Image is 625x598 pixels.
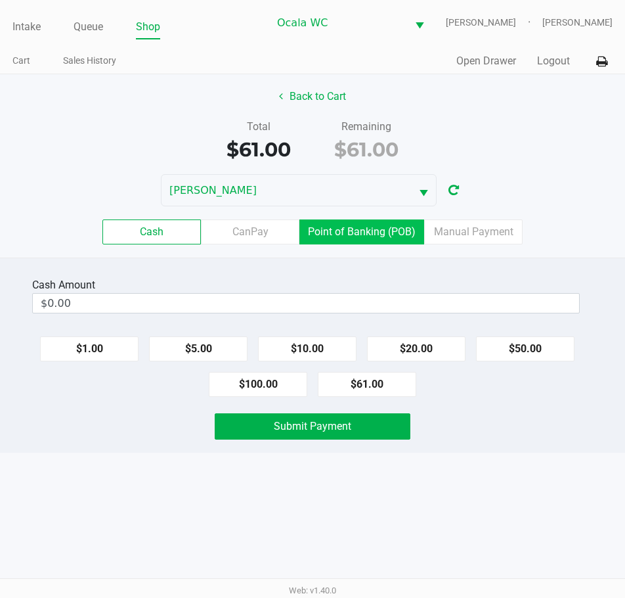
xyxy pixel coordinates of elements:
button: Back to Cart [270,84,355,109]
button: $50.00 [476,336,574,361]
span: [PERSON_NAME] [446,16,542,30]
label: Cash [102,219,201,244]
button: $100.00 [209,372,307,397]
button: Submit Payment [215,413,410,440]
span: [PERSON_NAME] [169,183,403,198]
button: Select [411,175,436,206]
div: Total [215,119,303,135]
div: Cash Amount [32,277,100,293]
a: Queue [74,18,103,36]
button: $61.00 [318,372,416,397]
label: Manual Payment [424,219,523,244]
label: Point of Banking (POB) [299,219,424,244]
span: [PERSON_NAME] [542,16,613,30]
label: CanPay [201,219,299,244]
button: $10.00 [258,336,356,361]
span: Web: v1.40.0 [289,586,336,595]
div: Remaining [322,119,410,135]
a: Cart [12,53,30,69]
button: $5.00 [149,336,248,361]
button: Open Drawer [456,53,516,69]
div: $61.00 [215,135,303,164]
button: $20.00 [367,336,465,361]
button: $1.00 [40,336,139,361]
div: $61.00 [322,135,410,164]
a: Sales History [63,53,116,69]
a: Intake [12,18,41,36]
button: Select [407,7,432,38]
a: Shop [136,18,160,36]
span: Submit Payment [274,420,351,432]
button: Logout [537,53,570,69]
span: Ocala WC [277,15,399,31]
